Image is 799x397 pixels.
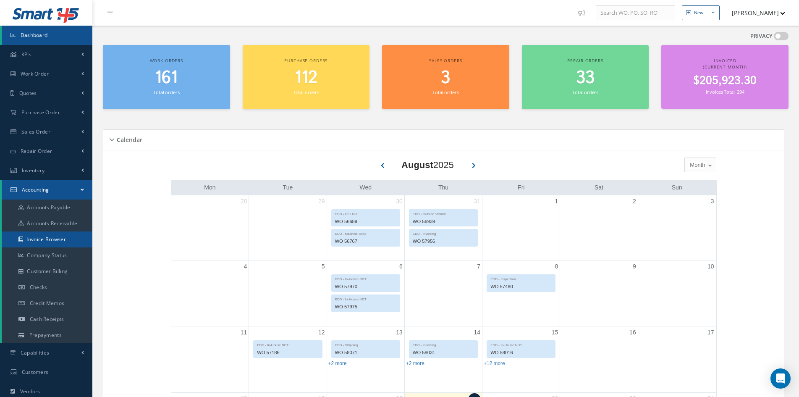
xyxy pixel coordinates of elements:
span: Credit Memos [30,300,65,307]
a: August 3, 2025 [709,195,716,208]
td: August 4, 2025 [171,260,249,326]
a: Accounting [2,180,92,200]
a: Accounts Payable [2,200,92,216]
td: August 14, 2025 [404,326,482,393]
a: Accounts Receivable [2,216,92,231]
div: WO 58071 [332,348,400,358]
a: Friday [516,182,526,193]
div: EDD - On Hold [332,210,400,217]
div: Open Intercom Messenger [770,368,791,389]
span: Invoiced [714,58,736,63]
a: July 28, 2025 [239,195,249,208]
div: EDD - Invoicing [409,229,477,237]
div: New [694,9,704,16]
a: Tuesday [281,182,295,193]
a: Credit Memos [2,295,92,311]
div: EDD - Machine Shop [332,229,400,237]
td: August 6, 2025 [327,260,404,326]
span: KPIs [21,51,31,58]
div: EDD - Shipping [332,341,400,348]
a: Work orders 161 Total orders [103,45,230,109]
a: Cash Receipts [2,311,92,327]
td: July 30, 2025 [327,195,404,260]
div: WO 58016 [487,348,555,358]
div: EDD - In-House NDT [254,341,322,348]
span: Cash Receipts [30,315,64,323]
a: Invoiced (Current Month) $205,923.30 Invoices Total: 294 [661,45,789,109]
td: July 28, 2025 [171,195,249,260]
span: 161 [155,66,178,90]
span: Work Order [21,70,49,77]
a: Show 2 more events [328,360,347,366]
span: Checks [30,284,47,291]
a: Repair orders 33 Total orders [522,45,649,109]
td: August 8, 2025 [482,260,560,326]
div: EDD - Inspection [487,275,555,282]
a: July 31, 2025 [472,195,482,208]
span: Purchase Order [21,109,60,116]
small: Total orders [293,89,319,95]
div: WO 57975 [332,302,400,312]
div: EDD - Outside Vendor [409,210,477,217]
button: New [682,5,720,20]
a: July 30, 2025 [394,195,404,208]
small: Invoices Total: 294 [706,89,744,95]
small: Total orders [572,89,598,95]
span: 112 [295,66,317,90]
a: August 13, 2025 [394,326,404,339]
span: $205,923.30 [693,73,757,89]
a: Wednesday [358,182,373,193]
a: July 29, 2025 [317,195,327,208]
span: Accounting [22,186,49,193]
a: August 9, 2025 [631,260,638,273]
div: WO 57480 [487,282,555,292]
span: Sales Order [21,128,50,135]
div: EDD - In-House NDT [332,275,400,282]
a: August 6, 2025 [398,260,404,273]
button: [PERSON_NAME] [724,5,785,21]
div: 2025 [401,158,454,172]
a: Company Status [2,247,92,263]
a: August 11, 2025 [239,326,249,339]
a: August 16, 2025 [628,326,638,339]
td: August 9, 2025 [560,260,638,326]
h5: Calendar [114,134,142,144]
span: Customers [22,368,49,376]
td: August 17, 2025 [638,326,715,393]
td: August 15, 2025 [482,326,560,393]
a: August 7, 2025 [475,260,482,273]
td: August 5, 2025 [249,260,327,326]
small: Total orders [153,89,179,95]
td: August 3, 2025 [638,195,715,260]
span: Inventory [22,167,45,174]
div: EDD - Invoicing [409,341,477,348]
td: July 31, 2025 [404,195,482,260]
div: WO 56939 [409,217,477,226]
div: WO 57186 [254,348,322,358]
a: August 15, 2025 [550,326,560,339]
div: WO 57956 [409,237,477,246]
a: August 17, 2025 [706,326,716,339]
td: August 1, 2025 [482,195,560,260]
a: August 1, 2025 [553,195,560,208]
input: Search WO, PO, SO, RO [596,5,675,21]
a: Monday [202,182,217,193]
a: Customer Billing [2,263,92,279]
a: Invoice Browser [2,231,92,247]
td: August 13, 2025 [327,326,404,393]
span: 3 [441,66,450,90]
div: WO 56767 [332,237,400,246]
span: Capabilities [21,349,50,356]
div: WO 56689 [332,217,400,226]
div: WO 58031 [409,348,477,358]
td: August 16, 2025 [560,326,638,393]
a: August 10, 2025 [706,260,716,273]
td: August 2, 2025 [560,195,638,260]
a: Sales orders 3 Total orders [382,45,509,109]
a: Saturday [593,182,605,193]
a: August 5, 2025 [320,260,327,273]
span: Repair orders [567,58,603,63]
td: August 11, 2025 [171,326,249,393]
span: Dashboard [21,32,48,39]
a: Show 2 more events [406,360,424,366]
